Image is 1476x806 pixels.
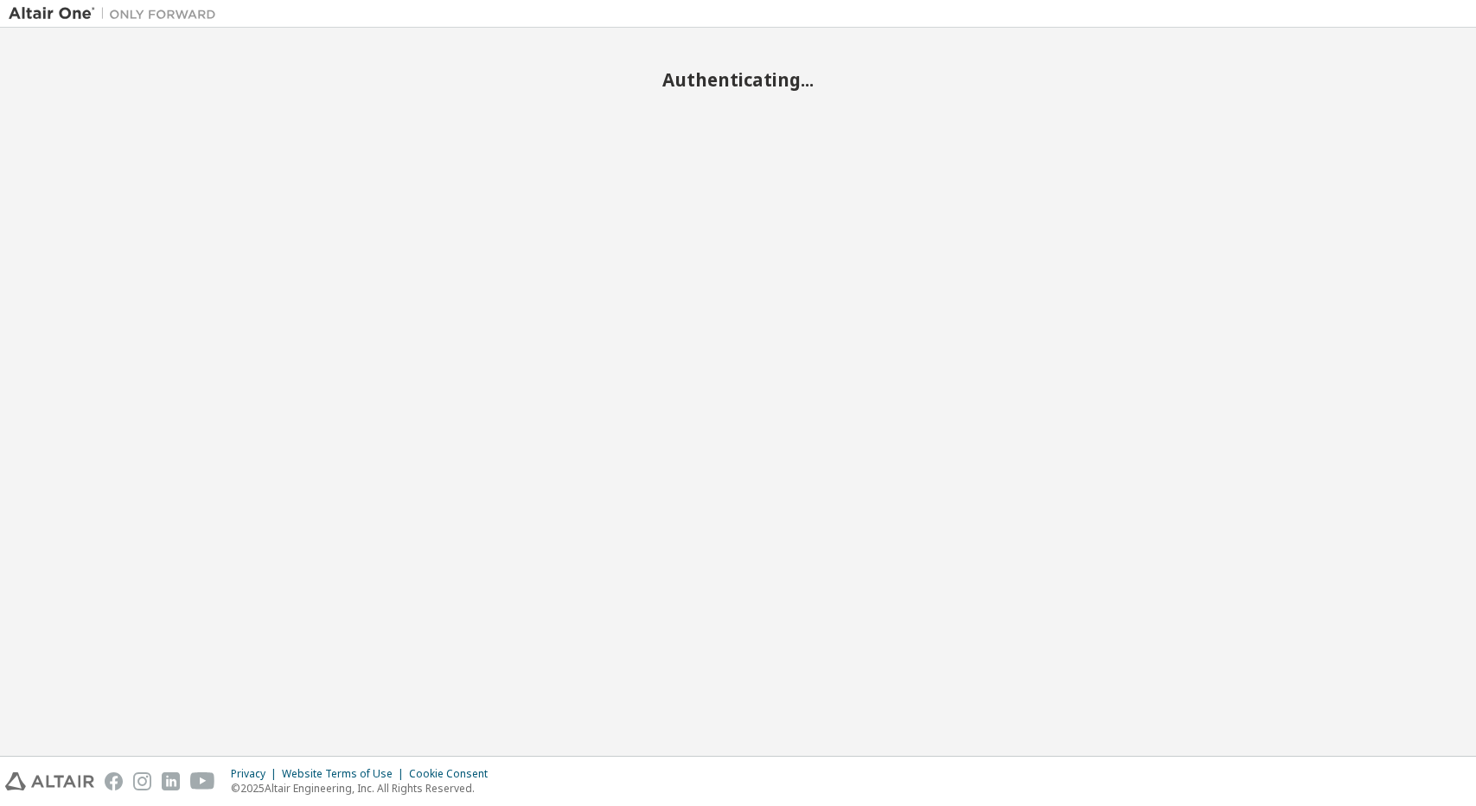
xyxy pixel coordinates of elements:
[231,767,282,781] div: Privacy
[9,5,225,22] img: Altair One
[5,772,94,790] img: altair_logo.svg
[105,772,123,790] img: facebook.svg
[162,772,180,790] img: linkedin.svg
[190,772,215,790] img: youtube.svg
[133,772,151,790] img: instagram.svg
[282,767,409,781] div: Website Terms of Use
[9,68,1467,91] h2: Authenticating...
[409,767,498,781] div: Cookie Consent
[231,781,498,796] p: © 2025 Altair Engineering, Inc. All Rights Reserved.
